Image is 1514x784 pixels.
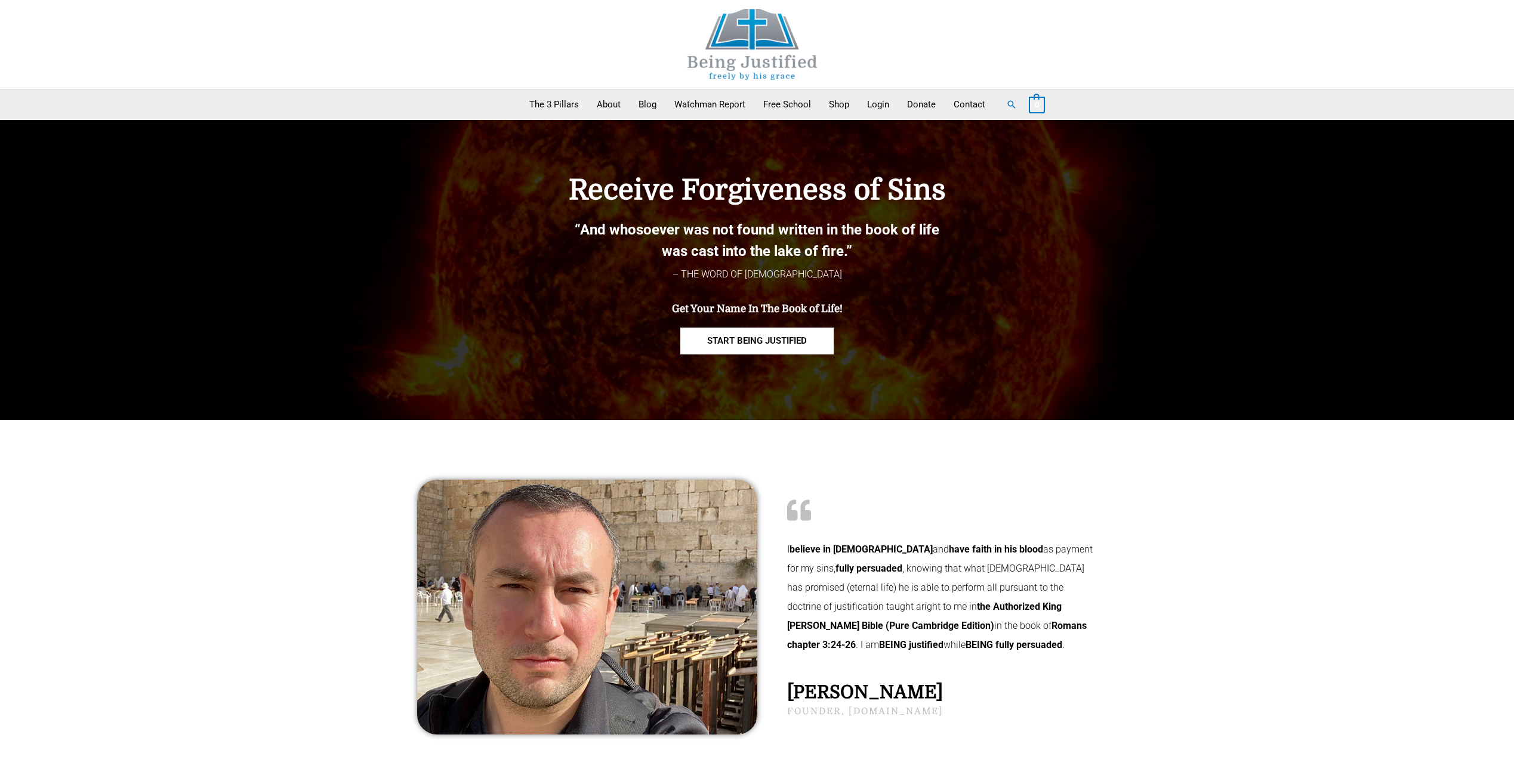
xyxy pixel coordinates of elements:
[787,540,1097,655] p: I and as payment for my sins, , knowing that what [DEMOGRAPHIC_DATA] has promised (eternal life) ...
[1029,99,1045,110] a: View Shopping Cart, empty
[507,303,1008,315] h4: Get Your Name In The Book of Life!
[754,89,820,119] a: Free School
[1035,100,1039,109] span: 0
[790,544,933,555] b: believe in [DEMOGRAPHIC_DATA]
[787,601,1062,631] b: the Authorized King [PERSON_NAME] Bible (Pure Cambridge Edition)
[520,89,994,119] nav: Primary Site Navigation
[949,544,1043,555] b: have faith in his blood
[707,337,807,345] span: START BEING JUSTIFIED
[879,639,943,650] b: BEING justified
[966,639,1062,650] b: BEING fully persuaded
[787,683,1097,701] h2: [PERSON_NAME]
[835,563,902,574] b: fully persuaded
[588,89,630,119] a: About
[787,707,1097,716] h2: founder, [DOMAIN_NAME]
[665,89,754,119] a: Watchman Report
[520,89,588,119] a: The 3 Pillars
[945,89,994,119] a: Contact
[630,89,665,119] a: Blog
[507,174,1008,207] h4: Receive Forgiveness of Sins
[575,221,939,260] b: “And whosoever was not found written in the book of life was cast into the lake of fire.”
[858,89,898,119] a: Login
[680,328,834,354] a: START BEING JUSTIFIED
[898,89,945,119] a: Donate
[673,268,842,280] span: – THE WORD OF [DEMOGRAPHIC_DATA]
[820,89,858,119] a: Shop
[787,620,1087,650] b: Romans chapter 3:24-26
[663,9,842,80] img: Being Justified
[1006,99,1017,110] a: Search button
